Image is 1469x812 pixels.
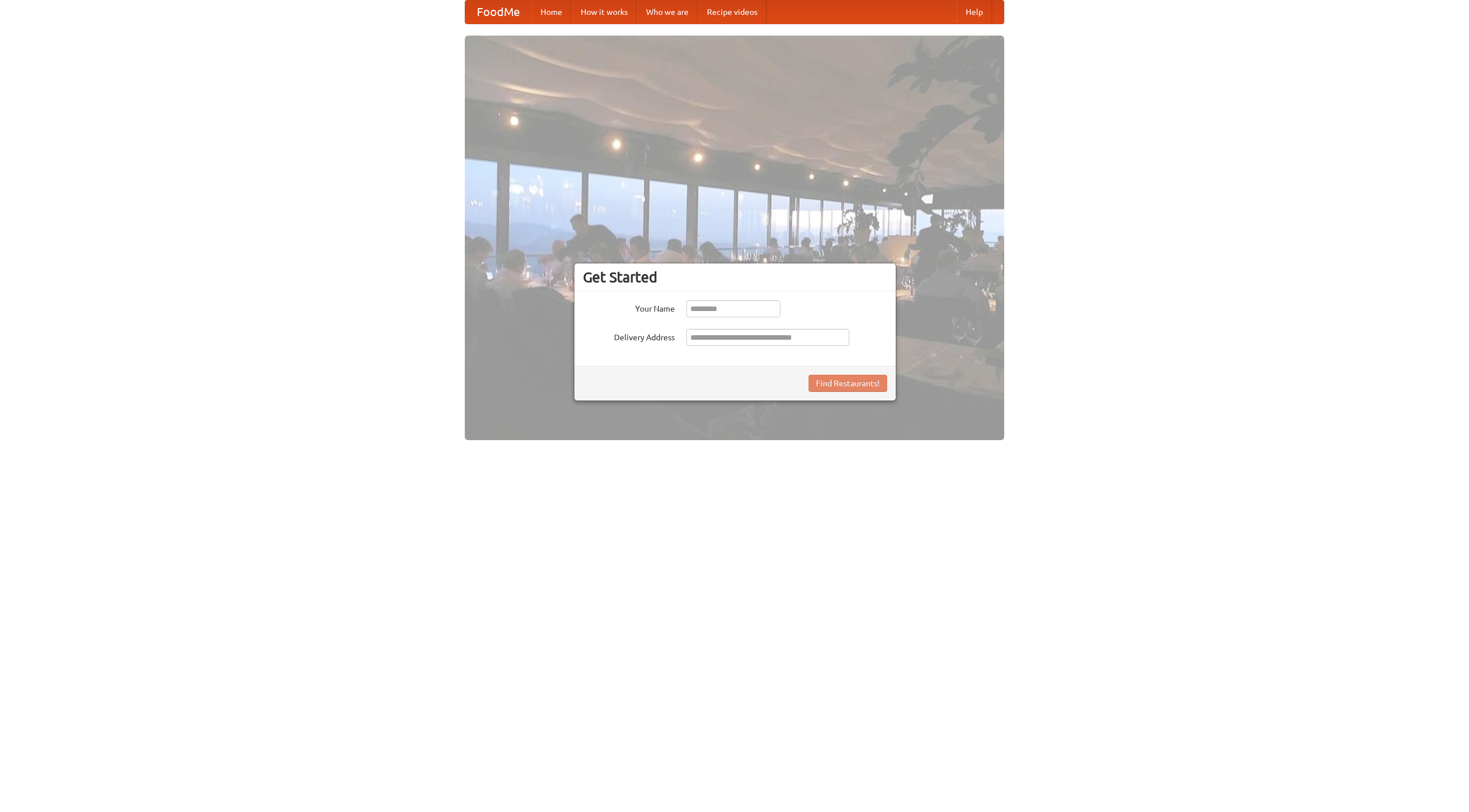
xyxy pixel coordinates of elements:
label: Delivery Address [583,329,675,343]
a: Who we are [637,1,698,24]
button: Find Restaurants! [809,375,887,392]
a: How it works [572,1,637,24]
a: Help [957,1,992,24]
a: Recipe videos [698,1,767,24]
label: Your Name [583,300,675,314]
a: Home [531,1,572,24]
h3: Get Started [583,269,887,286]
a: FoodMe [465,1,531,24]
